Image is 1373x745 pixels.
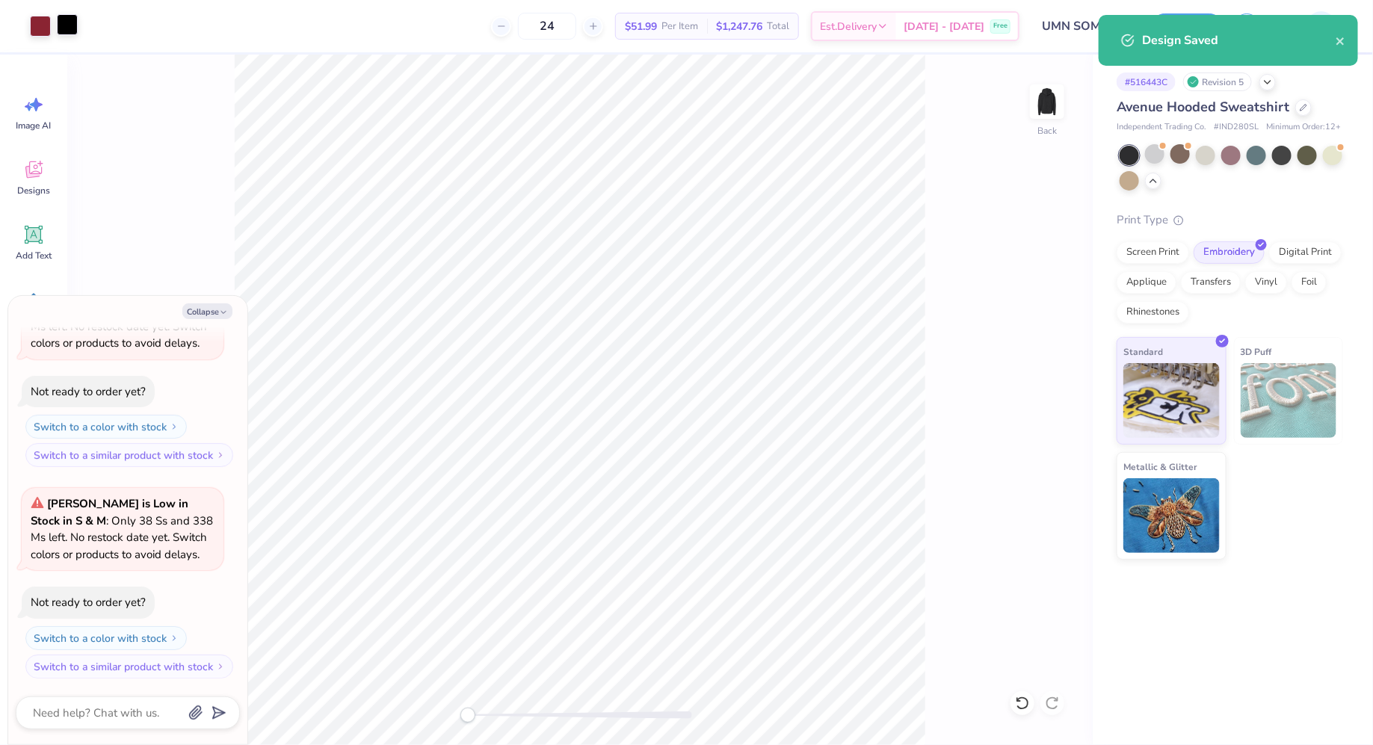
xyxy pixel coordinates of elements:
span: Est. Delivery [820,19,877,34]
span: # IND280SL [1214,121,1259,134]
span: Add Text [16,250,52,262]
div: Foil [1292,271,1327,294]
span: Total [767,19,789,34]
strong: [PERSON_NAME] is Low in Stock in S & M [31,496,188,528]
div: Design Saved [1142,31,1336,49]
div: Accessibility label [460,708,475,723]
span: Designs [17,185,50,197]
div: Back [1037,124,1057,137]
div: Transfers [1181,271,1241,294]
span: $51.99 [625,19,657,34]
button: Switch to a color with stock [25,626,187,650]
img: Switch to a color with stock [170,422,179,431]
span: Per Item [661,19,698,34]
img: Switch to a similar product with stock [216,451,225,460]
img: Back [1032,87,1062,117]
div: Not ready to order yet? [31,595,146,610]
button: Switch to a similar product with stock [25,443,233,467]
div: Applique [1117,271,1176,294]
input: Untitled Design [1031,11,1141,41]
a: HA [1279,11,1343,41]
img: Harshit Agarwal [1306,11,1336,41]
input: – – [518,13,576,40]
button: Switch to a similar product with stock [25,655,233,678]
div: Embroidery [1194,241,1265,264]
div: # 516443C [1117,72,1176,91]
div: Screen Print [1117,241,1189,264]
span: Independent Trading Co. [1117,121,1206,134]
span: : Only 38 Ss and 338 Ms left. No restock date yet. Switch colors or products to avoid delays. [31,496,213,562]
button: close [1336,31,1346,49]
span: Standard [1123,344,1163,359]
span: $1,247.76 [716,19,762,34]
div: Revision 5 [1183,72,1252,91]
img: Switch to a color with stock [170,634,179,643]
div: Digital Print [1269,241,1342,264]
div: Vinyl [1245,271,1287,294]
img: Switch to a similar product with stock [216,662,225,671]
span: 3D Puff [1241,344,1272,359]
span: Minimum Order: 12 + [1266,121,1341,134]
button: Switch to a color with stock [25,415,187,439]
span: Free [993,21,1008,31]
div: Not ready to order yet? [31,384,146,399]
span: Image AI [16,120,52,132]
img: 3D Puff [1241,363,1337,438]
img: Metallic & Glitter [1123,478,1220,553]
span: [DATE] - [DATE] [904,19,984,34]
span: Avenue Hooded Sweatshirt [1117,98,1289,116]
img: Standard [1123,363,1220,438]
span: Metallic & Glitter [1123,459,1197,474]
div: Rhinestones [1117,301,1189,324]
button: Collapse [182,303,232,319]
div: Print Type [1117,211,1343,229]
